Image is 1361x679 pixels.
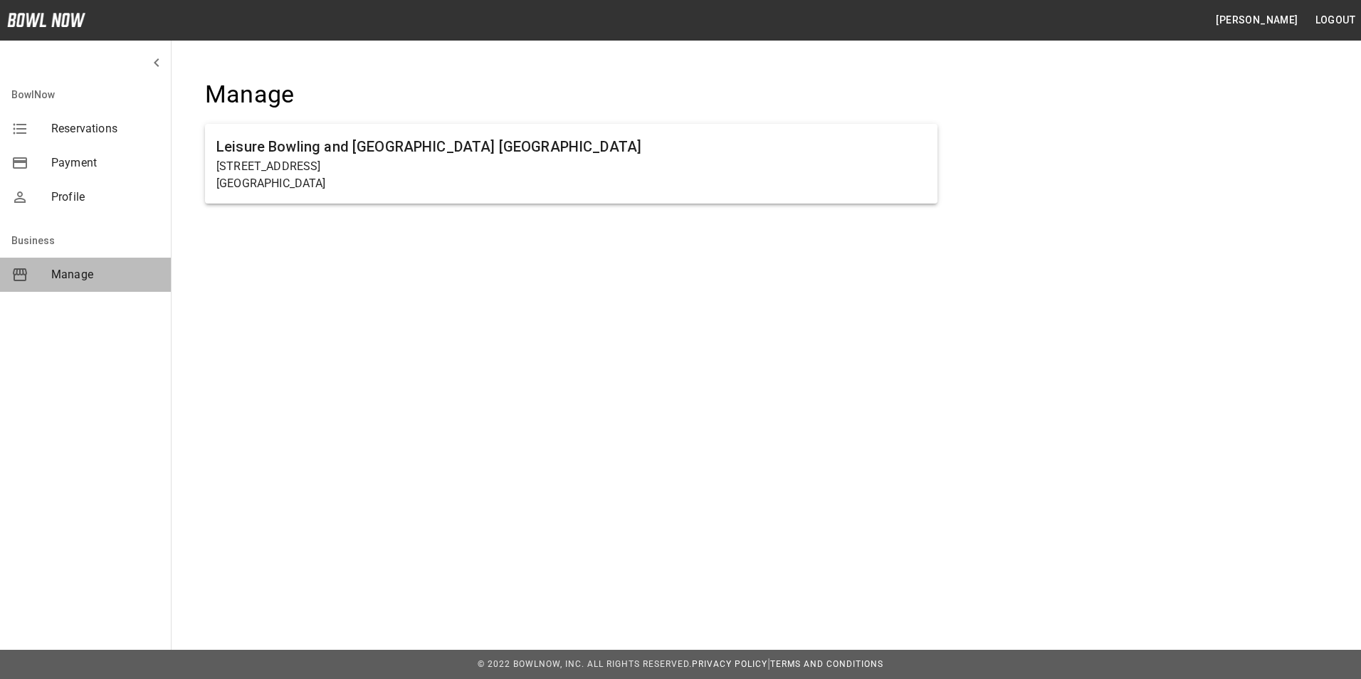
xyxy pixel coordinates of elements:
[7,13,85,27] img: logo
[216,175,926,192] p: [GEOGRAPHIC_DATA]
[1210,7,1303,33] button: [PERSON_NAME]
[51,120,159,137] span: Reservations
[692,659,767,669] a: Privacy Policy
[205,80,937,110] h4: Manage
[478,659,692,669] span: © 2022 BowlNow, Inc. All Rights Reserved.
[51,154,159,172] span: Payment
[770,659,883,669] a: Terms and Conditions
[51,266,159,283] span: Manage
[216,158,926,175] p: [STREET_ADDRESS]
[1310,7,1361,33] button: Logout
[51,189,159,206] span: Profile
[216,135,926,158] h6: Leisure Bowling and [GEOGRAPHIC_DATA] [GEOGRAPHIC_DATA]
